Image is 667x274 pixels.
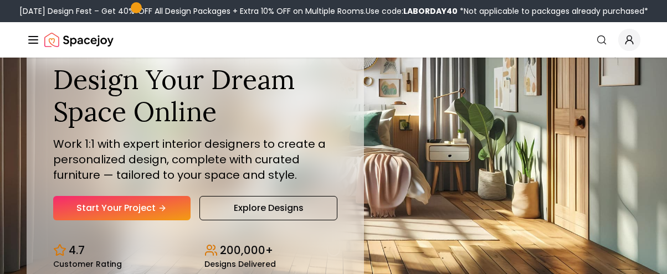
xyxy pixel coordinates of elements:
nav: Global [27,22,640,58]
div: Design stats [53,234,337,268]
h1: Design Your Dream Space Online [53,64,337,127]
span: *Not applicable to packages already purchased* [458,6,648,17]
a: Explore Designs [199,196,338,220]
span: Use code: [366,6,458,17]
img: Spacejoy Logo [44,29,114,51]
small: Customer Rating [53,260,122,268]
a: Start Your Project [53,196,191,220]
b: LABORDAY40 [403,6,458,17]
small: Designs Delivered [204,260,276,268]
a: Spacejoy [44,29,114,51]
p: Work 1:1 with expert interior designers to create a personalized design, complete with curated fu... [53,136,337,183]
p: 200,000+ [220,242,273,258]
div: [DATE] Design Fest – Get 40% OFF All Design Packages + Extra 10% OFF on Multiple Rooms. [19,6,648,17]
p: 4.7 [69,242,85,258]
